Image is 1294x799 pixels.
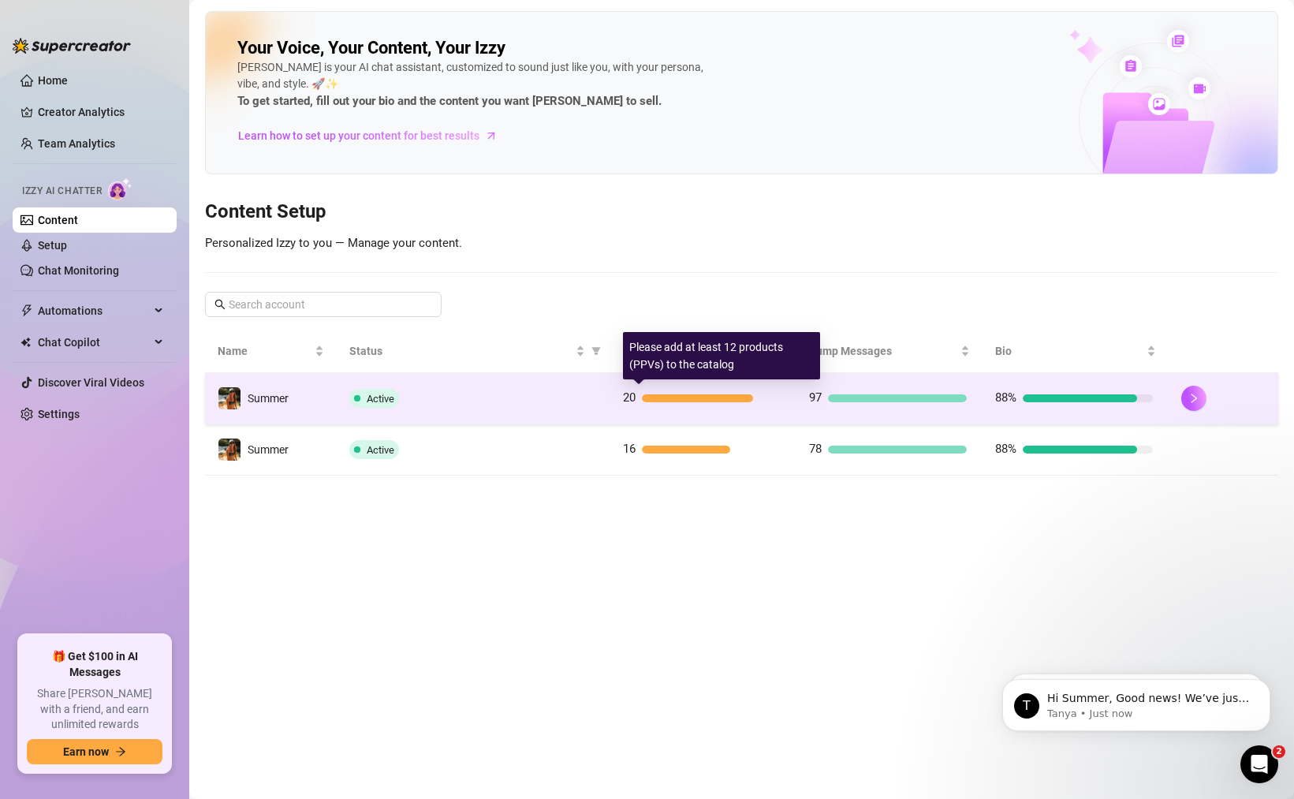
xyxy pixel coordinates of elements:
img: AI Chatter [108,177,132,200]
div: [PERSON_NAME] is your AI chat assistant, customized to sound just like you, with your persona, vi... [237,59,710,111]
iframe: Intercom notifications message [979,646,1294,756]
span: filter [588,339,604,363]
span: 88% [995,390,1016,405]
a: Discover Viral Videos [38,376,144,389]
span: Share [PERSON_NAME] with a friend, and earn unlimited rewards [27,686,162,733]
a: Settings [38,408,80,420]
span: Bio [995,342,1143,360]
span: Active [367,393,394,405]
span: Summer [248,392,289,405]
span: Chat Copilot [38,330,150,355]
span: search [214,299,226,310]
strong: To get started, fill out your bio and the content you want [PERSON_NAME] to sell. [237,94,662,108]
span: thunderbolt [21,304,33,317]
a: Content [38,214,78,226]
button: right [1181,386,1206,411]
a: Setup [38,239,67,252]
img: Summer [218,439,241,461]
span: 88% [995,442,1016,456]
span: Earn now [63,745,109,758]
span: 20 [623,390,636,405]
img: Chat Copilot [21,337,31,348]
span: Izzy AI Chatter [22,184,102,199]
iframe: Intercom live chat [1240,745,1278,783]
th: Name [205,330,337,373]
span: Name [218,342,311,360]
a: Team Analytics [38,137,115,150]
span: Automations [38,298,150,323]
span: 78 [809,442,822,456]
a: Creator Analytics [38,99,164,125]
span: Learn how to set up your content for best results [238,127,479,144]
img: ai-chatter-content-library-cLFOSyPT.png [1033,13,1277,174]
span: 97 [809,390,822,405]
span: Active [367,444,394,456]
span: 16 [623,442,636,456]
span: Personalized Izzy to you — Manage your content. [205,236,462,250]
span: 2 [1273,745,1285,758]
span: Bump Messages [809,342,957,360]
input: Search account [229,296,420,313]
span: arrow-right [483,128,499,144]
th: Bio [983,330,1169,373]
span: right [1188,393,1199,404]
span: filter [591,346,601,356]
span: arrow-right [115,746,126,757]
img: Summer [218,387,241,409]
th: Bump Messages [796,330,983,373]
span: Status [349,342,572,360]
button: Earn nowarrow-right [27,739,162,764]
h2: Your Voice, Your Content, Your Izzy [237,37,505,59]
span: 🎁 Get $100 in AI Messages [27,649,162,680]
a: Chat Monitoring [38,264,119,277]
h3: Content Setup [205,200,1278,225]
span: Summer [248,443,289,456]
img: logo-BBDzfeDw.svg [13,38,131,54]
div: Please add at least 12 products (PPVs) to the catalog [623,332,820,379]
th: Status [337,330,610,373]
a: Home [38,74,68,87]
a: Learn how to set up your content for best results [237,123,509,148]
th: Products [610,330,796,373]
